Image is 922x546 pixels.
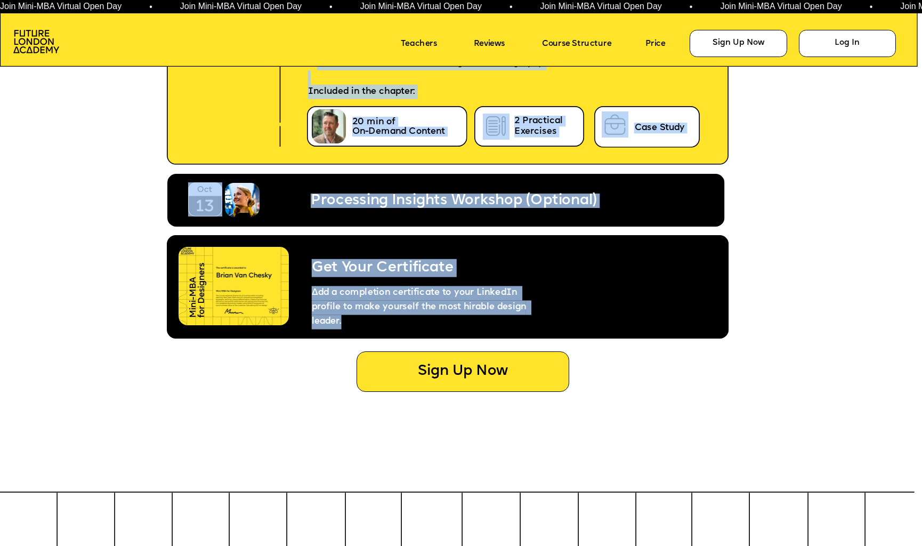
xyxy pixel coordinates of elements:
span: 2 Practical Exercises [514,117,563,135]
span: Add a completion certificate to your LinkedIn profile to make yourself the most hirable design le... [312,288,529,325]
span: SPICE Framework and Challenger's Choreography [317,55,544,70]
span: • [869,3,872,11]
span: • [509,3,513,11]
a: Teachers [401,36,459,53]
span: Case Study [634,123,685,131]
img: image-5eff7972-b641-4d53-8fb9-5cdc1cd91417.png [188,182,222,216]
a: Reviews [474,36,523,53]
span: • [690,3,693,11]
span: • [329,3,333,11]
img: image-cb722855-f231-420d-ba86-ef8a9b8709e7.png [483,114,510,140]
span: Get Your Certificate [312,261,453,275]
span: 20 min of On-Demand Content [352,117,445,135]
a: Price [645,36,681,53]
span: • [149,3,152,11]
a: Course Structure [542,36,637,53]
img: image-75ee59ac-5515-4aba-aadc-0d7dfe35305c.png [602,111,629,138]
span: Processing Insights Workshop (Optional) [311,194,596,208]
p: Included in the chapter: [290,84,698,108]
img: image-aac980e9-41de-4c2d-a048-f29dd30a0068.png [13,30,59,53]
